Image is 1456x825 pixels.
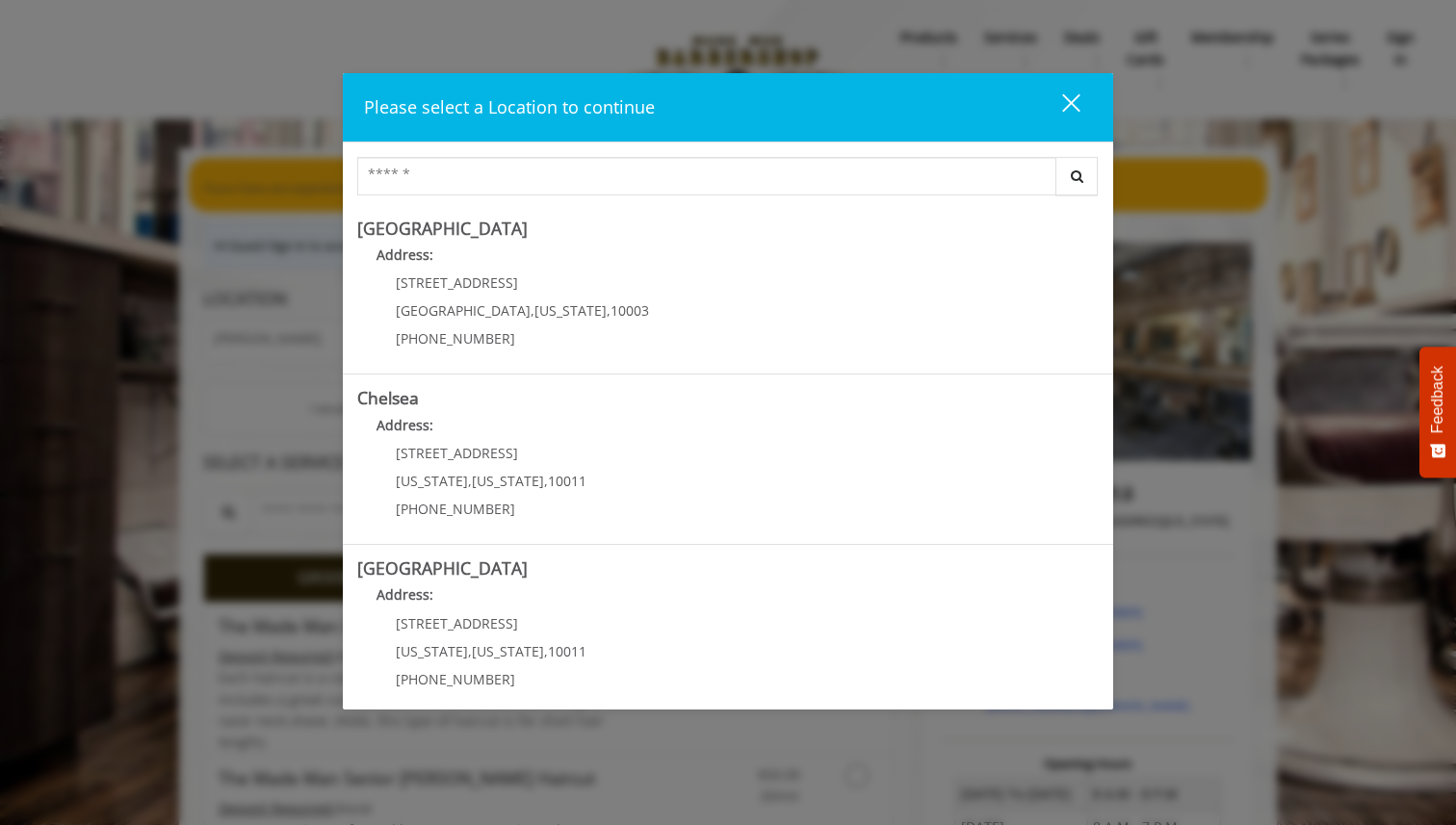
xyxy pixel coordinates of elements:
[396,301,531,320] span: [GEOGRAPHIC_DATA]
[396,329,515,348] span: [PHONE_NUMBER]
[357,157,1099,205] div: Center Select
[468,472,472,490] span: ,
[531,301,534,320] span: ,
[472,472,544,490] span: [US_STATE]
[544,472,548,490] span: ,
[534,301,607,320] span: [US_STATE]
[607,301,611,320] span: ,
[377,585,433,604] b: Address:
[1066,169,1088,183] i: Search button
[396,444,518,462] span: [STREET_ADDRESS]
[396,273,518,292] span: [STREET_ADDRESS]
[364,95,655,118] span: Please select a Location to continue
[468,642,472,660] span: ,
[396,472,468,490] span: [US_STATE]
[357,386,419,409] b: Chelsea
[544,642,548,660] span: ,
[396,500,515,518] span: [PHONE_NUMBER]
[377,245,433,264] b: Address:
[1027,88,1092,127] button: close dialog
[377,416,433,434] b: Address:
[1040,92,1079,121] div: close dialog
[357,217,528,240] b: [GEOGRAPHIC_DATA]
[357,157,1056,195] input: Search Center
[548,642,586,660] span: 10011
[396,614,518,632] span: [STREET_ADDRESS]
[611,301,649,320] span: 10003
[1419,347,1456,477] button: Feedback - Show survey
[1429,366,1446,433] span: Feedback
[548,472,586,490] span: 10011
[396,670,515,688] span: [PHONE_NUMBER]
[357,556,528,580] b: [GEOGRAPHIC_DATA]
[472,642,544,660] span: [US_STATE]
[396,642,468,660] span: [US_STATE]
